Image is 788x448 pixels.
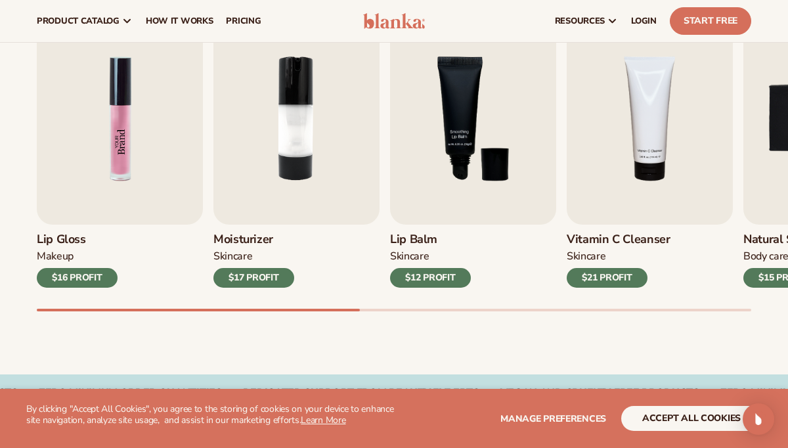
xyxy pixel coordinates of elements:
h3: Vitamin C Cleanser [567,233,670,247]
button: Manage preferences [500,406,606,431]
div: Open Intercom Messenger [743,403,774,435]
button: accept all cookies [621,406,762,431]
div: Skincare [567,250,605,263]
img: Shopify Image 5 [37,12,203,225]
div: $21 PROFIT [567,268,647,288]
span: Manage preferences [500,413,606,425]
a: Learn More [301,414,345,426]
img: logo [363,13,425,29]
a: 4 / 9 [567,12,733,288]
a: Start Free [670,7,751,35]
div: DEDICATED SUPPORT FROM BEAUTY EXPERTS [243,387,479,399]
span: pricing [226,16,261,26]
div: SKINCARE [390,250,429,263]
span: resources [555,16,605,26]
div: $16 PROFIT [37,268,118,288]
p: By clicking "Accept All Cookies", you agree to the storing of cookies on your device to enhance s... [26,404,394,426]
a: 2 / 9 [213,12,380,288]
h3: Lip Balm [390,233,471,247]
span: LOGIN [631,16,657,26]
div: ZERO MINIMUM ORDER QUANTITIES [39,387,222,399]
div: $12 PROFIT [390,268,471,288]
div: $17 PROFIT [213,268,294,288]
span: product catalog [37,16,120,26]
span: How It Works [146,16,213,26]
h3: Lip Gloss [37,233,118,247]
a: 3 / 9 [390,12,556,288]
h3: Moisturizer [213,233,294,247]
div: MAKEUP [37,250,74,263]
div: Vegan and Cruelty-Free Products [500,387,699,399]
div: SKINCARE [213,250,252,263]
a: 1 / 9 [37,12,203,288]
